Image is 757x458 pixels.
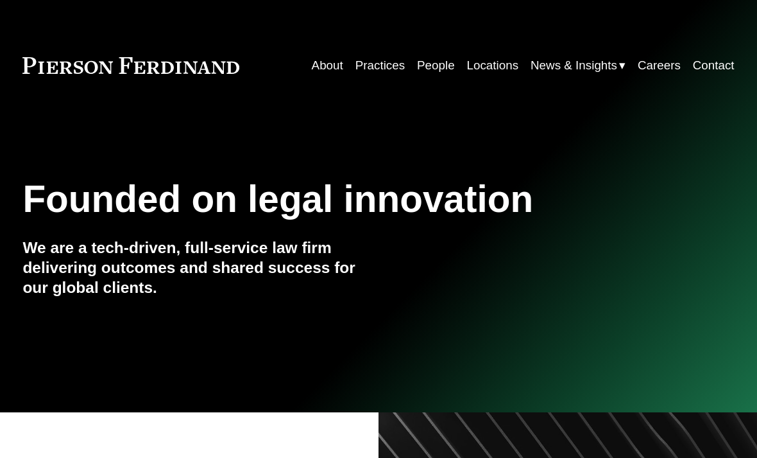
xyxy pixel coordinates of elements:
a: Locations [467,53,519,78]
a: Practices [355,53,405,78]
a: People [417,53,455,78]
a: Contact [693,53,735,78]
h1: Founded on legal innovation [22,178,615,221]
a: Careers [638,53,681,78]
a: folder dropdown [531,53,625,78]
a: About [312,53,343,78]
h4: We are a tech-driven, full-service law firm delivering outcomes and shared success for our global... [22,238,378,297]
span: News & Insights [531,55,617,76]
